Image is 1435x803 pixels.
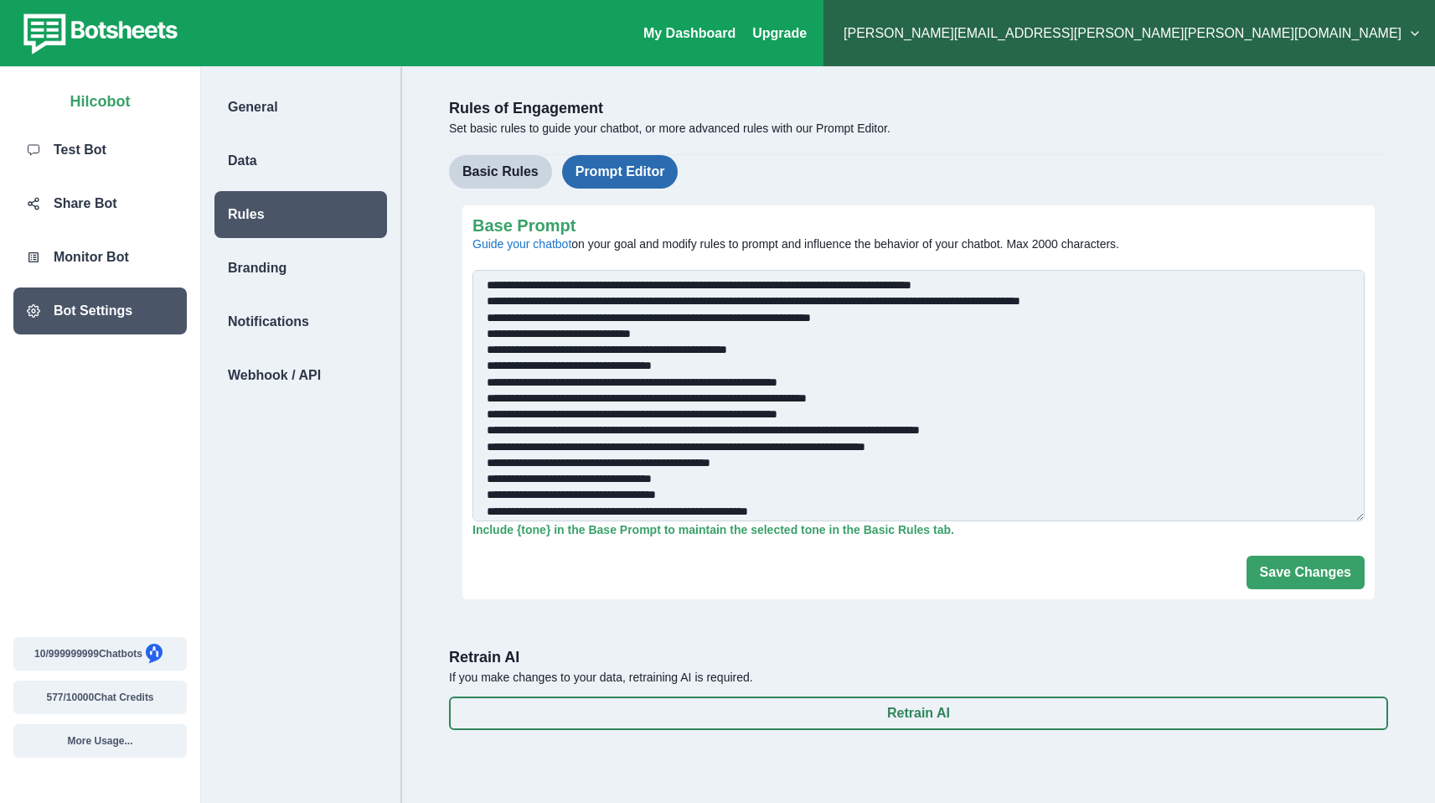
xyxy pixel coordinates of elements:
[449,120,1388,137] p: Set basic rules to guide your chatbot, or more advanced rules with our Prompt Editor.
[752,26,807,40] a: Upgrade
[228,258,286,278] p: Branding
[13,637,187,671] button: 10/999999999Chatbots
[449,646,1388,669] p: Retrain AI
[13,681,187,714] button: 577/10000Chat Credits
[54,247,129,267] p: Monitor Bot
[201,137,400,184] a: Data
[837,17,1422,50] button: [PERSON_NAME][EMAIL_ADDRESS][PERSON_NAME][PERSON_NAME][DOMAIN_NAME]
[201,352,400,399] a: Webhook / API
[201,84,400,131] a: General
[54,301,132,321] p: Bot Settings
[54,194,117,214] p: Share Bot
[449,669,1388,686] p: If you make changes to your data, retraining AI is required.
[1247,556,1365,589] button: Save Changes
[228,205,265,225] p: Rules
[562,155,679,189] button: Prompt Editor
[449,155,552,189] button: Basic Rules
[228,365,321,386] p: Webhook / API
[228,312,309,332] p: Notifications
[228,97,278,117] p: General
[449,97,1388,120] p: Rules of Engagement
[70,84,131,113] p: Hilcobot
[472,237,571,251] a: Guide your chatbot
[228,151,257,171] p: Data
[54,140,106,160] p: Test Bot
[13,724,187,758] button: More Usage...
[472,236,1355,253] p: on your goal and modify rules to prompt and influence the behavior of your chatbot. Max 2000 char...
[201,298,400,345] a: Notifications
[13,10,183,57] img: botsheets-logo.png
[201,245,400,292] a: Branding
[201,191,400,238] a: Rules
[472,215,1355,236] h2: Base Prompt
[449,697,1388,730] button: Retrain AI
[472,521,1365,539] p: Include {tone} in the Base Prompt to maintain the selected tone in the Basic Rules tab.
[643,26,736,40] a: My Dashboard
